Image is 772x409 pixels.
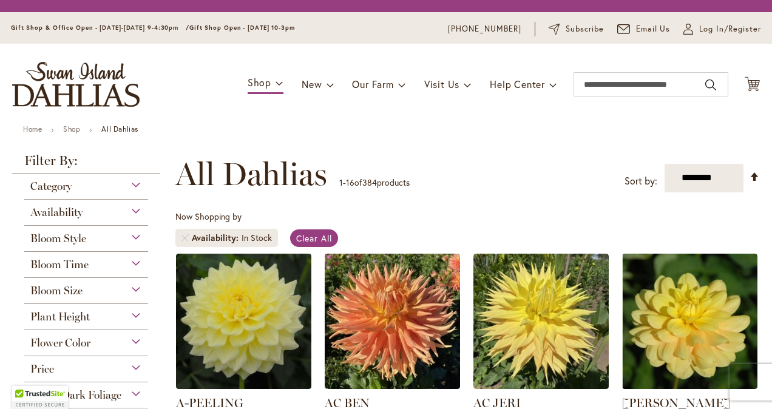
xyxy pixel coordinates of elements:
[352,78,393,90] span: Our Farm
[636,23,671,35] span: Email Us
[622,254,757,389] img: AHOY MATEY
[617,23,671,35] a: Email Us
[325,380,460,391] a: AC BEN
[30,206,83,219] span: Availability
[23,124,42,134] a: Home
[176,380,311,391] a: A-Peeling
[490,78,545,90] span: Help Center
[30,284,83,297] span: Bloom Size
[566,23,604,35] span: Subscribe
[339,173,410,192] p: - of products
[30,388,121,402] span: Black/Dark Foliage
[622,380,757,391] a: AHOY MATEY
[181,234,189,242] a: Remove Availability In Stock
[302,78,322,90] span: New
[339,177,343,188] span: 1
[30,336,90,350] span: Flower Color
[473,380,609,391] a: AC Jeri
[192,232,242,244] span: Availability
[705,75,716,95] button: Search
[63,124,80,134] a: Shop
[448,23,521,35] a: [PHONE_NUMBER]
[30,362,54,376] span: Price
[30,180,72,193] span: Category
[12,386,68,409] div: TrustedSite Certified
[189,24,295,32] span: Gift Shop Open - [DATE] 10-3pm
[175,156,327,192] span: All Dahlias
[242,232,272,244] div: In Stock
[424,78,459,90] span: Visit Us
[362,177,377,188] span: 384
[175,211,242,222] span: Now Shopping by
[296,232,332,244] span: Clear All
[473,254,609,389] img: AC Jeri
[12,62,140,107] a: store logo
[325,254,460,389] img: AC BEN
[346,177,354,188] span: 16
[11,24,189,32] span: Gift Shop & Office Open - [DATE]-[DATE] 9-4:30pm /
[549,23,604,35] a: Subscribe
[248,76,271,89] span: Shop
[30,258,89,271] span: Bloom Time
[290,229,338,247] a: Clear All
[176,254,311,389] img: A-Peeling
[699,23,761,35] span: Log In/Register
[30,232,86,245] span: Bloom Style
[12,154,160,174] strong: Filter By:
[101,124,138,134] strong: All Dahlias
[683,23,761,35] a: Log In/Register
[625,170,657,192] label: Sort by:
[30,310,90,323] span: Plant Height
